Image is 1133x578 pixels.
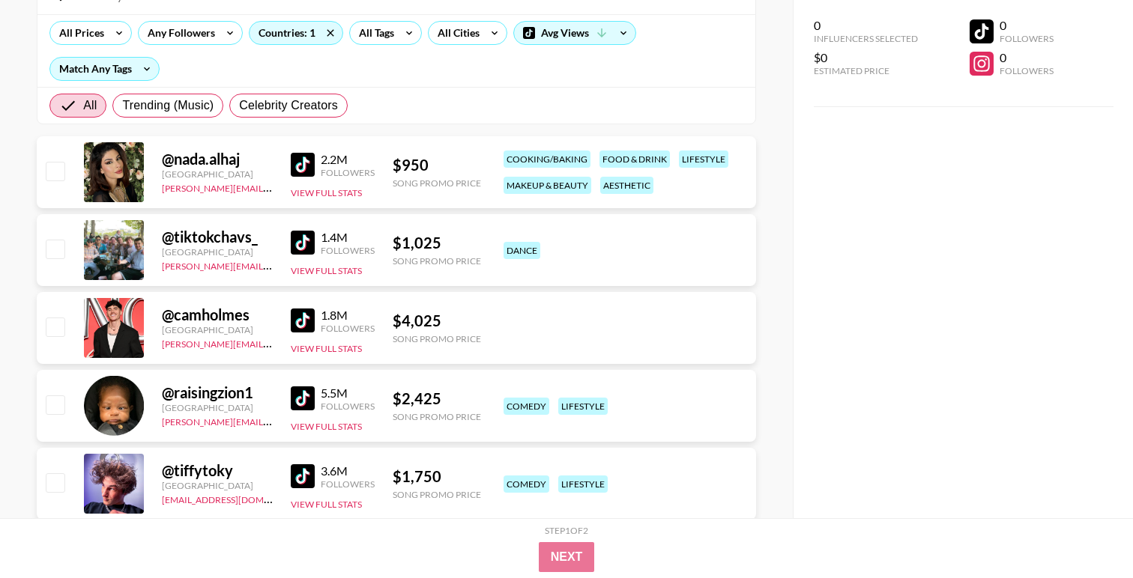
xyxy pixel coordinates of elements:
[1000,33,1054,44] div: Followers
[393,389,481,408] div: $ 2,425
[814,65,918,76] div: Estimated Price
[83,97,97,115] span: All
[514,22,635,44] div: Avg Views
[814,33,918,44] div: Influencers Selected
[321,323,375,334] div: Followers
[291,187,362,198] button: View Full Stats
[291,265,362,276] button: View Full Stats
[679,150,728,168] div: lifestyle
[393,489,481,500] div: Song Promo Price
[50,58,159,80] div: Match Any Tags
[291,153,315,177] img: TikTok
[139,22,218,44] div: Any Followers
[1000,18,1054,33] div: 0
[250,22,342,44] div: Countries: 1
[162,461,273,480] div: @ tiffytoky
[162,150,273,168] div: @ nada.alhaj
[321,308,375,323] div: 1.8M
[539,542,595,572] button: Next
[162,335,455,350] a: [PERSON_NAME][EMAIL_ADDRESS][PERSON_NAME][DOMAIN_NAME]
[291,308,315,332] img: TikTok
[393,311,481,330] div: $ 4,025
[393,467,481,486] div: $ 1,750
[350,22,397,44] div: All Tags
[50,22,107,44] div: All Prices
[558,475,608,493] div: lifestyle
[162,402,273,413] div: [GEOGRAPHIC_DATA]
[1058,503,1115,560] iframe: Drift Widget Chat Controller
[291,343,362,354] button: View Full Stats
[162,180,384,194] a: [PERSON_NAME][EMAIL_ADDRESS][DOMAIN_NAME]
[814,18,918,33] div: 0
[291,231,315,255] img: TikTok
[122,97,214,115] span: Trending (Music)
[321,401,375,412] div: Followers
[162,491,312,505] a: [EMAIL_ADDRESS][DOMAIN_NAME]
[162,246,273,258] div: [GEOGRAPHIC_DATA]
[600,177,653,194] div: aesthetic
[504,398,549,415] div: comedy
[162,305,273,324] div: @ camholmes
[162,258,384,272] a: [PERSON_NAME][EMAIL_ADDRESS][DOMAIN_NAME]
[504,177,591,194] div: makeup & beauty
[162,413,384,428] a: [PERSON_NAME][EMAIL_ADDRESS][DOMAIN_NAME]
[393,255,481,267] div: Song Promo Price
[162,480,273,491] div: [GEOGRAPHIC_DATA]
[429,22,483,44] div: All Cities
[321,386,375,401] div: 5.5M
[321,152,375,167] div: 2.2M
[321,478,375,490] div: Followers
[291,464,315,488] img: TikTok
[321,463,375,478] div: 3.6M
[504,242,540,259] div: dance
[291,386,315,410] img: TikTok
[545,525,588,536] div: Step 1 of 2
[393,333,481,344] div: Song Promo Price
[393,177,481,189] div: Song Promo Price
[1000,65,1054,76] div: Followers
[291,499,362,510] button: View Full Stats
[291,421,362,432] button: View Full Stats
[393,411,481,422] div: Song Promo Price
[162,383,273,402] div: @ raisingzion1
[814,50,918,65] div: $0
[558,398,608,415] div: lifestyle
[162,324,273,335] div: [GEOGRAPHIC_DATA]
[393,234,481,252] div: $ 1,025
[504,475,549,493] div: comedy
[393,156,481,174] div: $ 950
[162,168,273,180] div: [GEOGRAPHIC_DATA]
[321,230,375,245] div: 1.4M
[504,150,590,168] div: cooking/baking
[1000,50,1054,65] div: 0
[239,97,338,115] span: Celebrity Creators
[321,245,375,256] div: Followers
[321,167,375,178] div: Followers
[599,150,670,168] div: food & drink
[162,228,273,246] div: @ tiktokchavs_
